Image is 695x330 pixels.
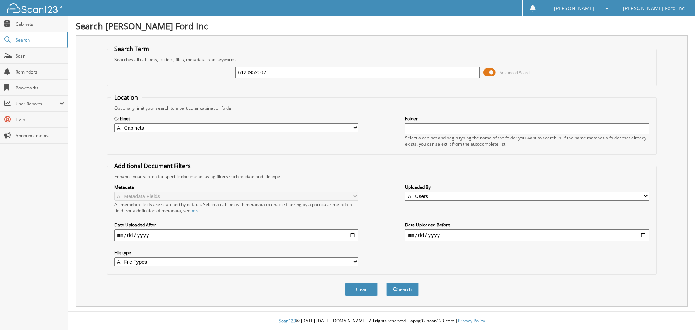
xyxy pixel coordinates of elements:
span: Scan [16,53,64,59]
label: Date Uploaded After [114,222,358,228]
label: Metadata [114,184,358,190]
div: Optionally limit your search to a particular cabinet or folder [111,105,653,111]
span: [PERSON_NAME] [554,6,594,11]
span: [PERSON_NAME] Ford Inc [623,6,685,11]
label: Folder [405,116,649,122]
input: end [405,229,649,241]
div: © [DATE]-[DATE] [DOMAIN_NAME]. All rights reserved | appg02-scan123-com | [68,312,695,330]
input: start [114,229,358,241]
legend: Search Term [111,45,153,53]
legend: Location [111,93,142,101]
span: Search [16,37,63,43]
img: scan123-logo-white.svg [7,3,62,13]
div: All metadata fields are searched by default. Select a cabinet with metadata to enable filtering b... [114,201,358,214]
span: Help [16,117,64,123]
button: Clear [345,283,378,296]
h1: Search [PERSON_NAME] Ford Inc [76,20,688,32]
button: Search [386,283,419,296]
span: User Reports [16,101,59,107]
span: Cabinets [16,21,64,27]
div: Enhance your search for specific documents using filters such as date and file type. [111,174,653,180]
span: Bookmarks [16,85,64,91]
span: Advanced Search [500,70,532,75]
label: File type [114,250,358,256]
label: Date Uploaded Before [405,222,649,228]
span: Reminders [16,69,64,75]
a: Privacy Policy [458,318,485,324]
label: Cabinet [114,116,358,122]
div: Select a cabinet and begin typing the name of the folder you want to search in. If the name match... [405,135,649,147]
label: Uploaded By [405,184,649,190]
span: Scan123 [279,318,296,324]
span: Announcements [16,133,64,139]
div: Searches all cabinets, folders, files, metadata, and keywords [111,57,653,63]
iframe: Chat Widget [659,295,695,330]
a: here [190,208,200,214]
legend: Additional Document Filters [111,162,194,170]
